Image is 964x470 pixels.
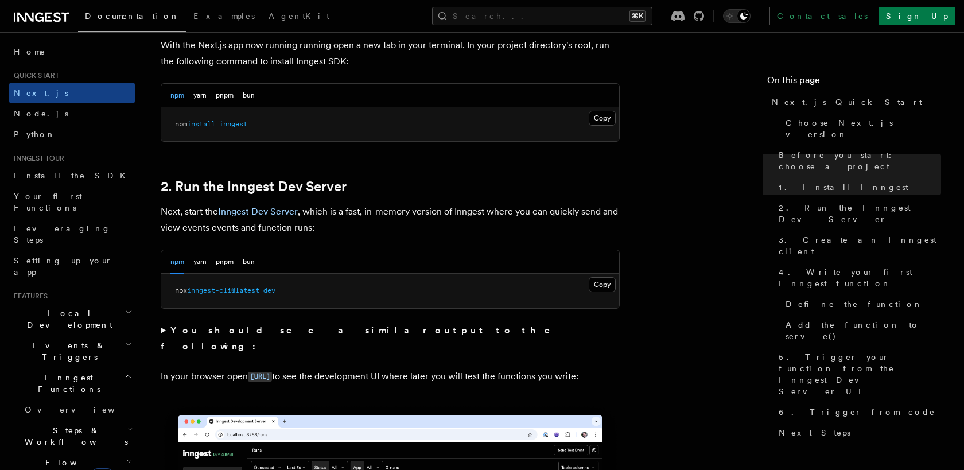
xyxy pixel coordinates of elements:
[779,149,941,172] span: Before you start: choose a project
[216,250,234,274] button: pnpm
[193,84,207,107] button: yarn
[432,7,652,25] button: Search...⌘K
[774,177,941,197] a: 1. Install Inngest
[779,266,941,289] span: 4. Write your first Inngest function
[9,308,125,331] span: Local Development
[9,367,135,399] button: Inngest Functions
[263,286,275,294] span: dev
[161,37,620,69] p: With the Next.js app now running running open a new tab in your terminal. In your project directo...
[9,303,135,335] button: Local Development
[187,120,215,128] span: install
[629,10,646,22] kbd: ⌘K
[9,41,135,62] a: Home
[9,154,64,163] span: Inngest tour
[9,340,125,363] span: Events & Triggers
[774,402,941,422] a: 6. Trigger from code
[786,117,941,140] span: Choose Next.js version
[774,347,941,402] a: 5. Trigger your function from the Inngest Dev Server UI
[781,314,941,347] a: Add the function to serve()
[161,323,620,355] summary: You should see a similar output to the following:
[170,84,184,107] button: npm
[78,3,186,32] a: Documentation
[774,422,941,443] a: Next Steps
[14,130,56,139] span: Python
[9,186,135,218] a: Your first Functions
[20,425,128,448] span: Steps & Workflows
[14,46,46,57] span: Home
[9,165,135,186] a: Install the SDK
[774,145,941,177] a: Before you start: choose a project
[186,3,262,31] a: Examples
[9,71,59,80] span: Quick start
[218,206,298,217] a: Inngest Dev Server
[170,250,184,274] button: npm
[14,192,82,212] span: Your first Functions
[243,84,255,107] button: bun
[219,120,247,128] span: inngest
[20,420,135,452] button: Steps & Workflows
[9,250,135,282] a: Setting up your app
[781,112,941,145] a: Choose Next.js version
[248,372,272,382] code: [URL]
[9,83,135,103] a: Next.js
[769,7,874,25] a: Contact sales
[9,335,135,367] button: Events & Triggers
[779,181,908,193] span: 1. Install Inngest
[14,256,112,277] span: Setting up your app
[779,234,941,257] span: 3. Create an Inngest client
[193,11,255,21] span: Examples
[774,197,941,230] a: 2. Run the Inngest Dev Server
[779,427,850,438] span: Next Steps
[767,73,941,92] h4: On this page
[781,294,941,314] a: Define the function
[193,250,207,274] button: yarn
[269,11,329,21] span: AgentKit
[879,7,955,25] a: Sign Up
[779,351,941,397] span: 5. Trigger your function from the Inngest Dev Server UI
[9,372,124,395] span: Inngest Functions
[20,399,135,420] a: Overview
[786,319,941,342] span: Add the function to serve()
[161,178,347,195] a: 2. Run the Inngest Dev Server
[9,124,135,145] a: Python
[187,286,259,294] span: inngest-cli@latest
[14,88,68,98] span: Next.js
[262,3,336,31] a: AgentKit
[589,111,616,126] button: Copy
[216,84,234,107] button: pnpm
[248,371,272,382] a: [URL]
[175,286,187,294] span: npx
[772,96,922,108] span: Next.js Quick Start
[175,120,187,128] span: npm
[9,218,135,250] a: Leveraging Steps
[723,9,751,23] button: Toggle dark mode
[774,262,941,294] a: 4. Write your first Inngest function
[779,202,941,225] span: 2. Run the Inngest Dev Server
[161,325,566,352] strong: You should see a similar output to the following:
[161,204,620,236] p: Next, start the , which is a fast, in-memory version of Inngest where you can quickly send and vi...
[589,277,616,292] button: Copy
[786,298,923,310] span: Define the function
[14,171,133,180] span: Install the SDK
[161,368,620,385] p: In your browser open to see the development UI where later you will test the functions you write:
[9,103,135,124] a: Node.js
[9,292,48,301] span: Features
[767,92,941,112] a: Next.js Quick Start
[774,230,941,262] a: 3. Create an Inngest client
[779,406,935,418] span: 6. Trigger from code
[243,250,255,274] button: bun
[14,224,111,244] span: Leveraging Steps
[85,11,180,21] span: Documentation
[25,405,143,414] span: Overview
[14,109,68,118] span: Node.js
